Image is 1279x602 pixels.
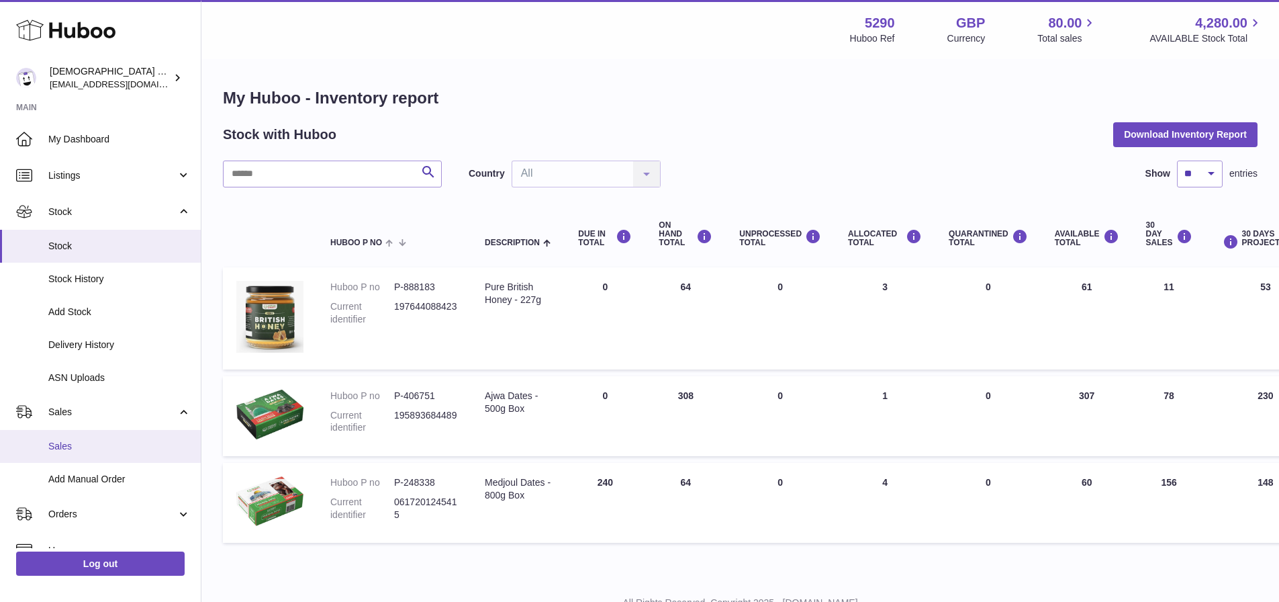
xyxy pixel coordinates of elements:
td: 61 [1041,267,1133,370]
div: AVAILABLE Total [1055,229,1119,247]
strong: GBP [956,14,985,32]
td: 0 [565,376,645,456]
div: ON HAND Total [659,221,712,248]
dt: Current identifier [330,496,394,521]
span: Usage [48,544,191,557]
td: 11 [1133,267,1206,370]
img: product image [236,390,303,439]
div: QUARANTINED Total [949,229,1028,247]
td: 64 [645,267,726,370]
button: Download Inventory Report [1113,122,1258,146]
img: info@muslimcharity.org.uk [16,68,36,88]
td: 1 [835,376,935,456]
label: Country [469,167,505,180]
td: 64 [645,463,726,543]
span: Add Stock [48,306,191,318]
a: Log out [16,552,185,576]
dd: 197644088423 [394,300,458,326]
div: Pure British Honey - 227g [485,281,551,306]
div: Medjoul Dates - 800g Box [485,476,551,502]
span: 0 [986,477,991,488]
dt: Huboo P no [330,281,394,294]
span: My Dashboard [48,133,191,146]
td: 60 [1041,463,1133,543]
dd: 195893684489 [394,409,458,435]
span: Delivery History [48,339,191,351]
span: Add Manual Order [48,473,191,486]
span: 80.00 [1048,14,1082,32]
dt: Huboo P no [330,476,394,489]
span: Stock [48,206,177,218]
span: ASN Uploads [48,372,191,384]
div: DUE IN TOTAL [578,229,632,247]
span: Sales [48,440,191,453]
span: Orders [48,508,177,521]
td: 240 [565,463,645,543]
div: Huboo Ref [850,32,895,45]
td: 0 [726,463,835,543]
td: 3 [835,267,935,370]
span: Stock [48,240,191,253]
div: Ajwa Dates - 500g Box [485,390,551,415]
h2: Stock with Huboo [223,126,336,144]
td: 0 [565,267,645,370]
div: Currency [947,32,986,45]
span: 0 [986,282,991,292]
td: 156 [1133,463,1206,543]
div: ALLOCATED Total [848,229,922,247]
div: UNPROCESSED Total [739,229,821,247]
td: 307 [1041,376,1133,456]
dt: Current identifier [330,409,394,435]
td: 0 [726,267,835,370]
span: AVAILABLE Stock Total [1149,32,1263,45]
dt: Huboo P no [330,390,394,402]
span: Total sales [1037,32,1097,45]
label: Show [1145,167,1170,180]
span: entries [1229,167,1258,180]
span: Description [485,239,540,247]
span: Stock History [48,273,191,286]
td: 4 [835,463,935,543]
span: 0 [986,390,991,401]
a: 4,280.00 AVAILABLE Stock Total [1149,14,1263,45]
dd: 0617201245415 [394,496,458,521]
span: Listings [48,169,177,182]
div: 30 DAY SALES [1146,221,1192,248]
span: Huboo P no [330,239,382,247]
dd: P-248338 [394,476,458,489]
span: Sales [48,406,177,419]
dd: P-888183 [394,281,458,294]
img: product image [236,281,303,353]
img: product image [236,476,303,526]
span: [EMAIL_ADDRESS][DOMAIN_NAME] [50,79,197,89]
td: 0 [726,376,835,456]
div: [DEMOGRAPHIC_DATA] Charity [50,65,171,91]
td: 78 [1133,376,1206,456]
h1: My Huboo - Inventory report [223,87,1258,109]
a: 80.00 Total sales [1037,14,1097,45]
td: 308 [645,376,726,456]
dd: P-406751 [394,390,458,402]
strong: 5290 [865,14,895,32]
span: 4,280.00 [1195,14,1247,32]
dt: Current identifier [330,300,394,326]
